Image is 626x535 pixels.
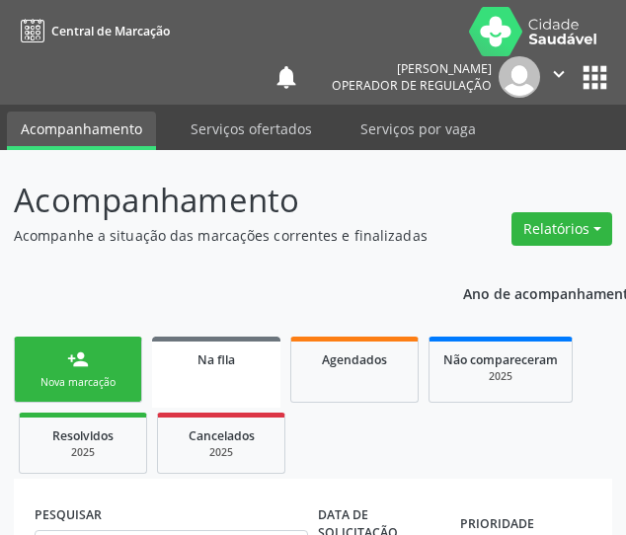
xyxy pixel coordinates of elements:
[14,15,170,47] a: Central de Marcação
[332,60,492,77] div: [PERSON_NAME]
[14,176,432,225] p: Acompanhamento
[189,427,255,444] span: Cancelados
[34,445,132,460] div: 2025
[172,445,271,460] div: 2025
[273,63,300,91] button: notifications
[7,112,156,150] a: Acompanhamento
[67,348,89,370] div: person_add
[332,77,492,94] span: Operador de regulação
[14,225,432,246] p: Acompanhe a situação das marcações correntes e finalizadas
[347,112,490,146] a: Serviços por vaga
[177,112,326,146] a: Serviços ofertados
[35,499,102,530] label: PESQUISAR
[511,212,612,246] button: Relatórios
[540,56,578,98] button: 
[443,369,558,384] div: 2025
[578,60,612,95] button: apps
[52,427,114,444] span: Resolvidos
[322,351,387,368] span: Agendados
[51,23,170,39] span: Central de Marcação
[443,351,558,368] span: Não compareceram
[499,56,540,98] img: img
[548,63,570,85] i: 
[29,375,127,390] div: Nova marcação
[197,351,235,368] span: Na fila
